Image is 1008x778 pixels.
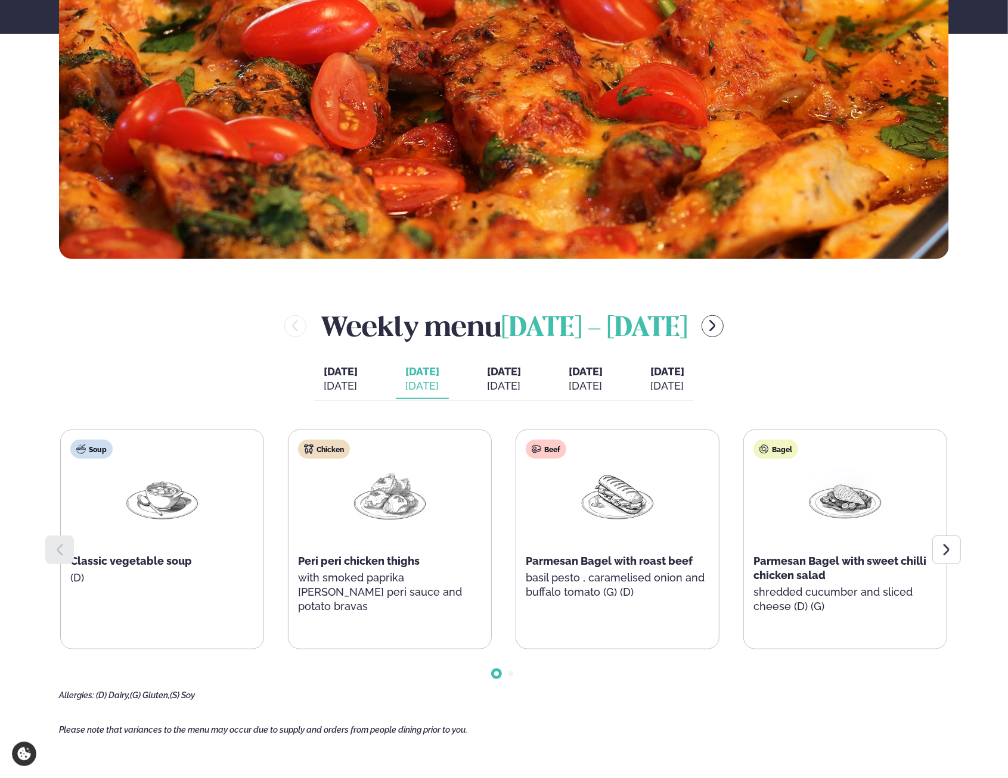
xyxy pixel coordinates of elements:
[352,468,428,524] img: Chicken-thighs.png
[807,468,883,524] img: Chicken-breast.png
[753,585,937,614] p: shredded cucumber and sliced cheese (D) (G)
[650,365,684,378] span: [DATE]
[532,444,541,454] img: beef.svg
[526,440,566,459] div: Beef
[314,360,367,399] button: [DATE] [DATE]
[124,468,200,524] img: Soup.png
[284,315,306,337] button: menu-btn-left
[96,690,130,700] span: (D) Dairy,
[641,360,694,399] button: [DATE] [DATE]
[487,365,521,379] span: [DATE]
[396,360,449,399] button: [DATE] [DATE]
[59,725,467,735] span: Please note that variances to the menu may occur due to supply and orders from people dining prio...
[569,365,603,378] span: [DATE]
[753,555,926,581] span: Parmesan Bagel with sweet chilli chicken salad
[569,379,603,393] div: [DATE]
[70,555,192,567] span: Classic vegetable soup
[579,468,656,524] img: Panini.png
[559,360,612,399] button: [DATE] [DATE]
[70,440,113,459] div: Soup
[753,440,798,459] div: Bagel
[76,444,86,454] img: soup.svg
[508,671,513,676] span: Go to slide 2
[304,444,314,454] img: chicken.svg
[59,690,94,700] span: Allergies:
[298,571,482,614] p: with smoked paprika [PERSON_NAME] peri sauce and potato bravas
[298,555,420,567] span: Peri peri chicken thighs
[526,571,709,599] p: basil pesto , caramelised onion and buffalo tomato (G) (D)
[526,555,693,567] span: Parmesan Bagel with roast beef
[487,379,521,393] div: [DATE]
[477,360,531,399] button: [DATE] [DATE]
[702,315,724,337] button: menu-btn-right
[321,307,687,346] h2: Weekly menu
[650,379,684,393] div: [DATE]
[405,365,439,378] span: [DATE]
[130,690,170,700] span: (G) Gluten,
[759,444,769,454] img: bagle-new-16px.svg
[170,690,195,700] span: (S) Soy
[405,379,439,393] div: [DATE]
[494,671,499,676] span: Go to slide 1
[70,571,254,585] p: (D)
[501,316,687,342] span: [DATE] - [DATE]
[324,365,358,378] span: [DATE]
[12,742,36,766] a: Cookie settings
[324,379,358,393] div: [DATE]
[298,440,350,459] div: Chicken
